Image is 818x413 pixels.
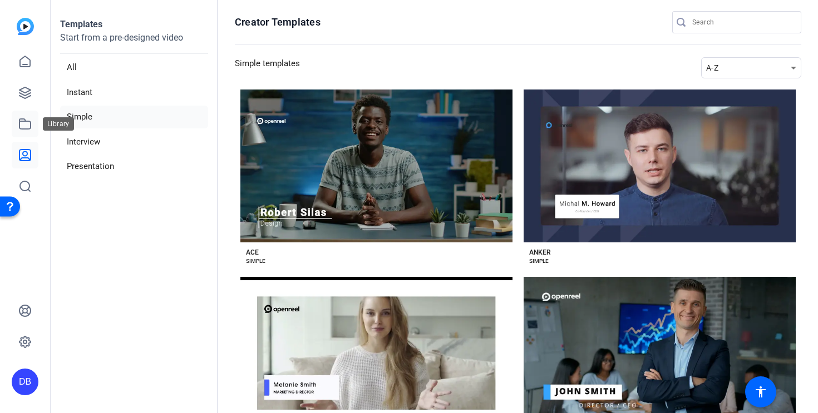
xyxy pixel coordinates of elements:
p: Start from a pre-designed video [60,31,208,54]
li: Presentation [60,155,208,178]
li: Interview [60,131,208,153]
div: DB [12,369,38,395]
button: Template image [524,89,796,242]
h3: Simple templates [235,57,300,78]
div: Library [43,117,74,131]
button: Template image [240,89,513,242]
strong: Templates [60,19,102,29]
li: Instant [60,81,208,104]
div: ANKER [529,248,551,257]
div: SIMPLE [529,257,549,266]
span: A-Z [706,63,718,72]
input: Search [692,16,792,29]
div: ACE [246,248,259,257]
div: SIMPLE [246,257,265,266]
h1: Creator Templates [235,16,321,29]
mat-icon: accessibility [754,385,767,399]
li: All [60,56,208,79]
li: Simple [60,106,208,128]
img: blue-gradient.svg [17,18,34,35]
